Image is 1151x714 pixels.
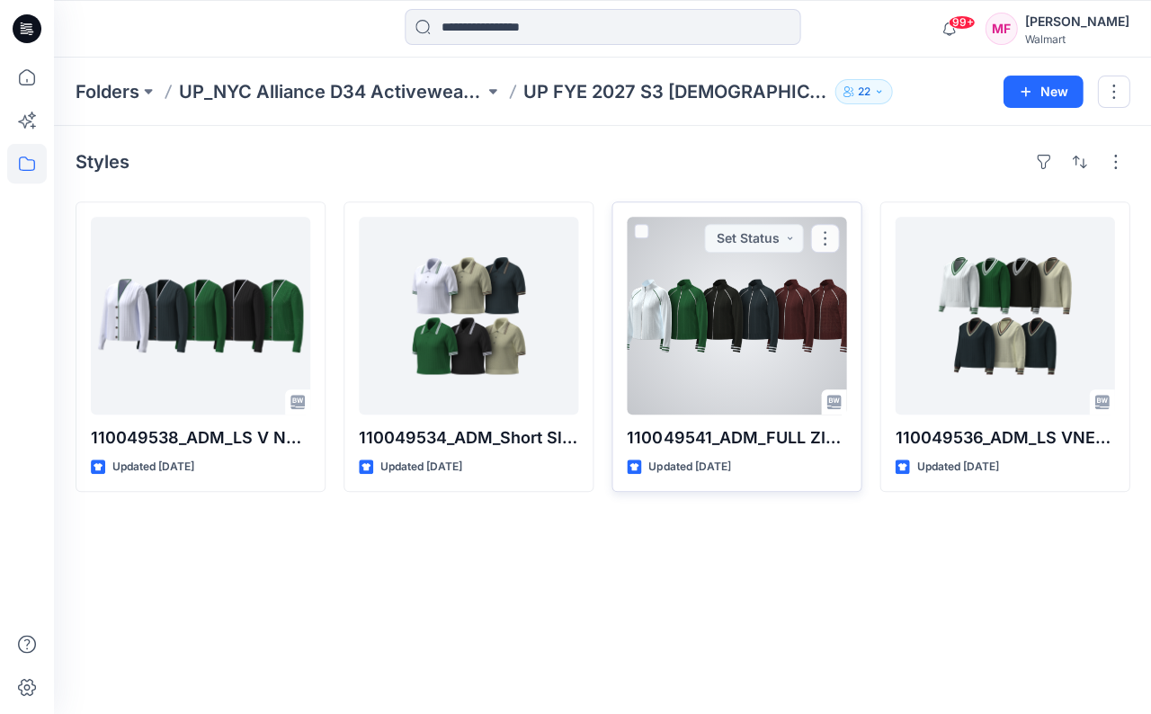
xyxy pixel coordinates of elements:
[76,79,139,104] a: Folders
[1024,32,1129,46] div: Walmart
[179,79,484,104] a: UP_NYC Alliance D34 Activewear Sweaters
[895,217,1114,415] a: 110049536_ADM_LS VNECK PULLOVER
[359,425,578,451] p: 110049534_ADM_Short Sleeve Polo Sweater
[627,425,846,451] p: 110049541_ADM_FULL ZIP LS BOMBER
[985,13,1017,45] div: MF
[916,458,998,477] p: Updated [DATE]
[834,79,892,104] button: 22
[1003,76,1083,108] button: New
[1024,11,1129,32] div: [PERSON_NAME]
[523,79,828,104] p: UP FYE 2027 S3 [DEMOGRAPHIC_DATA] ACTIVE NYC Alliance
[857,82,870,102] p: 22
[895,425,1114,451] p: 110049536_ADM_LS VNECK PULLOVER
[948,15,975,30] span: 99+
[359,217,578,415] a: 110049534_ADM_Short Sleeve Polo Sweater
[380,458,462,477] p: Updated [DATE]
[648,458,730,477] p: Updated [DATE]
[76,151,129,173] h4: Styles
[627,217,846,415] a: 110049541_ADM_FULL ZIP LS BOMBER
[91,425,310,451] p: 110049538_ADM_LS V NECK CARDIGAN
[91,217,310,415] a: 110049538_ADM_LS V NECK CARDIGAN
[112,458,194,477] p: Updated [DATE]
